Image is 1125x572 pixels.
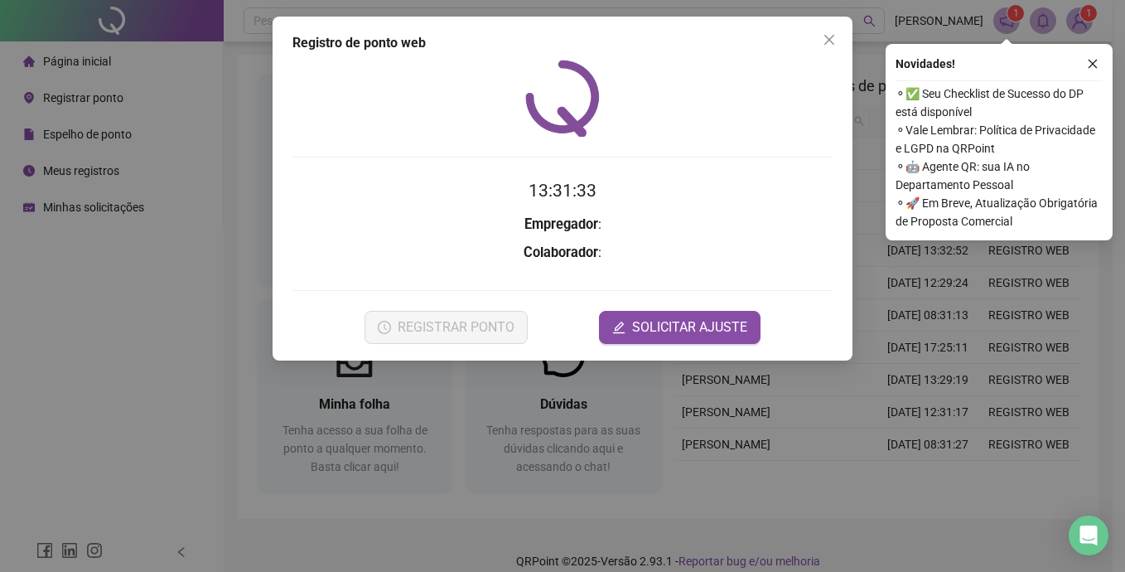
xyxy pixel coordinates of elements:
span: ⚬ Vale Lembrar: Política de Privacidade e LGPD na QRPoint [896,121,1103,158]
span: close [823,33,836,46]
span: close [1087,58,1098,70]
h3: : [292,214,833,235]
span: ⚬ 🤖 Agente QR: sua IA no Departamento Pessoal [896,158,1103,194]
button: Close [816,27,843,53]
div: Open Intercom Messenger [1069,516,1108,555]
span: SOLICITAR AJUSTE [632,318,747,337]
img: QRPoint [525,60,600,137]
div: Registro de ponto web [292,33,833,53]
time: 13:31:33 [529,181,596,201]
span: Novidades ! [896,55,955,73]
strong: Colaborador [524,245,598,260]
h3: : [292,242,833,264]
button: REGISTRAR PONTO [365,311,528,344]
span: ⚬ 🚀 Em Breve, Atualização Obrigatória de Proposta Comercial [896,194,1103,230]
span: ⚬ ✅ Seu Checklist de Sucesso do DP está disponível [896,85,1103,121]
span: edit [612,321,625,334]
strong: Empregador [524,216,598,232]
button: editSOLICITAR AJUSTE [599,311,760,344]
